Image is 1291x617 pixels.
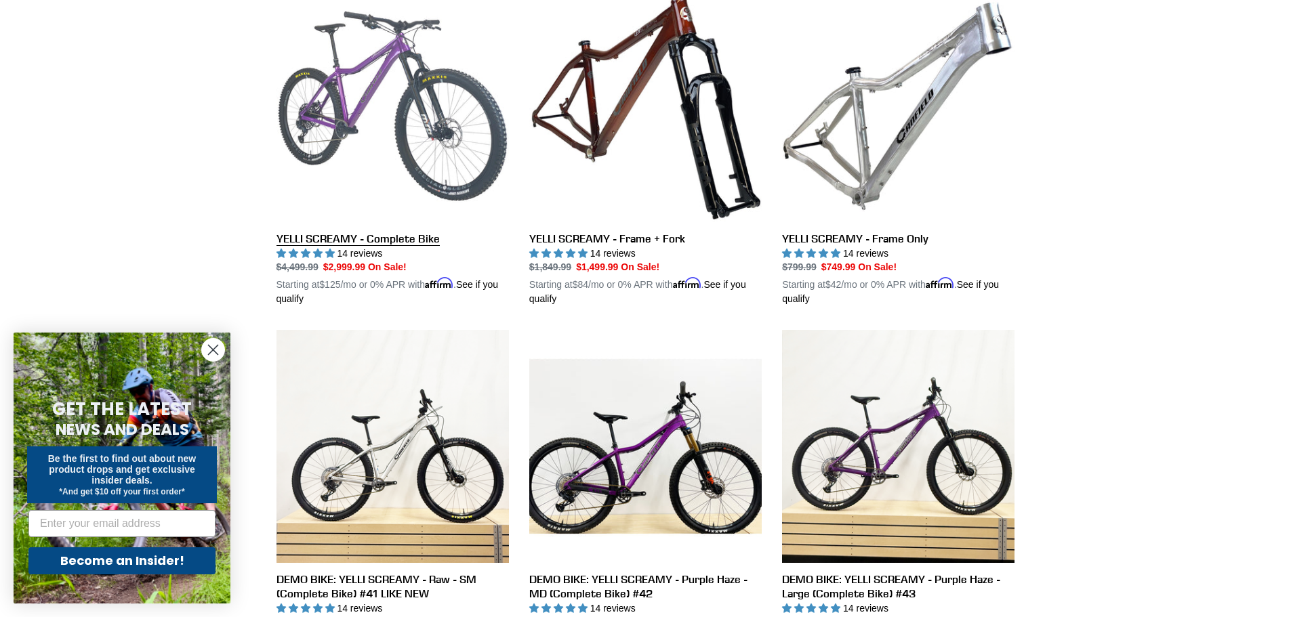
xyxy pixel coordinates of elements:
[28,510,216,537] input: Enter your email address
[56,419,189,440] span: NEWS AND DEALS
[52,397,192,421] span: GET THE LATEST
[59,487,184,496] span: *And get $10 off your first order*
[48,453,197,486] span: Be the first to find out about new product drops and get exclusive insider deals.
[28,547,216,574] button: Become an Insider!
[201,338,225,362] button: Close dialog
